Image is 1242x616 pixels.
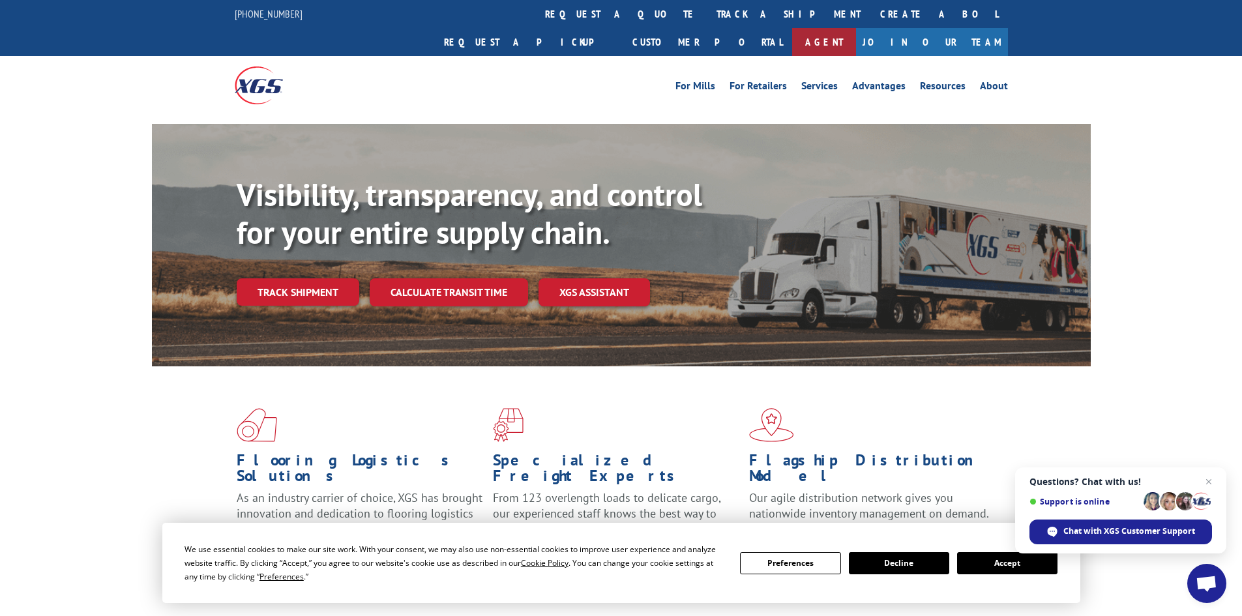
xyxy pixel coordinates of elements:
img: xgs-icon-total-supply-chain-intelligence-red [237,408,277,442]
a: Track shipment [237,278,359,306]
button: Accept [957,552,1057,574]
span: Our agile distribution network gives you nationwide inventory management on demand. [749,490,989,521]
a: Services [801,81,838,95]
div: Open chat [1187,564,1226,603]
h1: Specialized Freight Experts [493,452,739,490]
span: Preferences [259,571,304,582]
button: Decline [849,552,949,574]
button: Preferences [740,552,840,574]
a: Join Our Team [856,28,1008,56]
img: xgs-icon-flagship-distribution-model-red [749,408,794,442]
a: Customer Portal [623,28,792,56]
div: We use essential cookies to make our site work. With your consent, we may also use non-essential ... [185,542,724,583]
a: For Retailers [730,81,787,95]
span: Questions? Chat with us! [1029,477,1212,487]
h1: Flagship Distribution Model [749,452,996,490]
div: Chat with XGS Customer Support [1029,520,1212,544]
b: Visibility, transparency, and control for your entire supply chain. [237,174,702,252]
a: About [980,81,1008,95]
span: Support is online [1029,497,1139,506]
a: Agent [792,28,856,56]
a: Request a pickup [434,28,623,56]
p: From 123 overlength loads to delicate cargo, our experienced staff knows the best way to move you... [493,490,739,548]
span: As an industry carrier of choice, XGS has brought innovation and dedication to flooring logistics... [237,490,482,536]
a: Calculate transit time [370,278,528,306]
a: Advantages [852,81,906,95]
span: Cookie Policy [521,557,569,568]
img: xgs-icon-focused-on-flooring-red [493,408,524,442]
a: [PHONE_NUMBER] [235,7,303,20]
a: Resources [920,81,966,95]
a: For Mills [675,81,715,95]
span: Close chat [1201,474,1217,490]
h1: Flooring Logistics Solutions [237,452,483,490]
a: XGS ASSISTANT [539,278,650,306]
div: Cookie Consent Prompt [162,523,1080,603]
span: Chat with XGS Customer Support [1063,525,1195,537]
